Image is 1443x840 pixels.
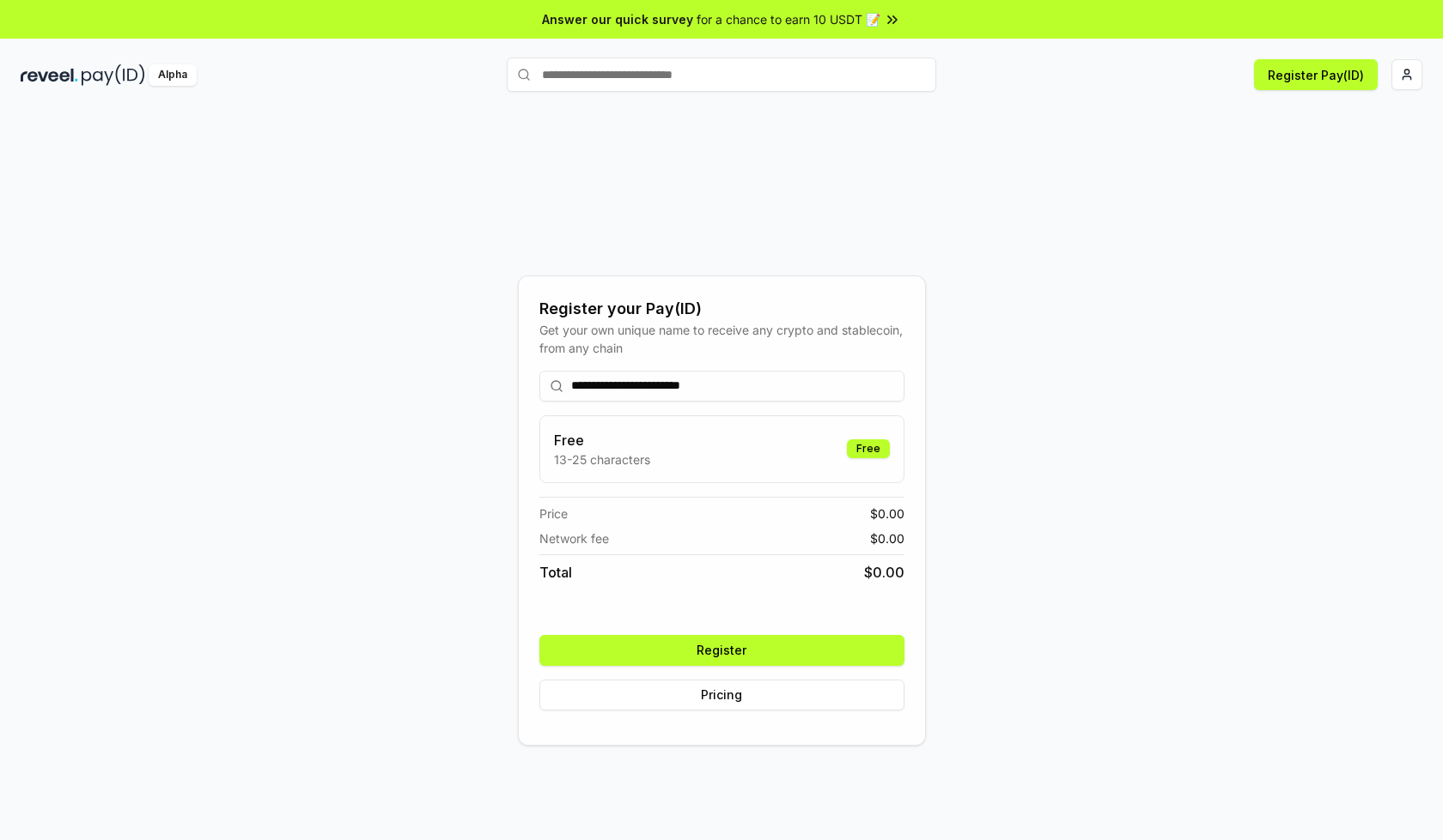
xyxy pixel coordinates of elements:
div: Get your own unique name to receive any crypto and stablecoin, from any chain [539,321,904,357]
span: Total [539,562,572,583]
img: pay_id [82,64,145,86]
div: Register your Pay(ID) [539,297,904,321]
div: Free [847,439,890,458]
h3: Free [554,430,650,450]
span: for a chance to earn 10 USDT 📝 [697,10,880,28]
span: Answer our quick survey [542,10,693,28]
button: Register [539,635,904,666]
span: $ 0.00 [870,529,904,547]
div: Alpha [149,64,197,86]
span: $ 0.00 [870,505,904,523]
img: reveel_dark [21,64,78,86]
button: Pricing [539,680,904,710]
span: $ 0.00 [864,562,904,583]
button: Register Pay(ID) [1254,59,1378,90]
p: 13-25 characters [554,450,650,468]
span: Network fee [539,529,609,547]
span: Price [539,505,568,523]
